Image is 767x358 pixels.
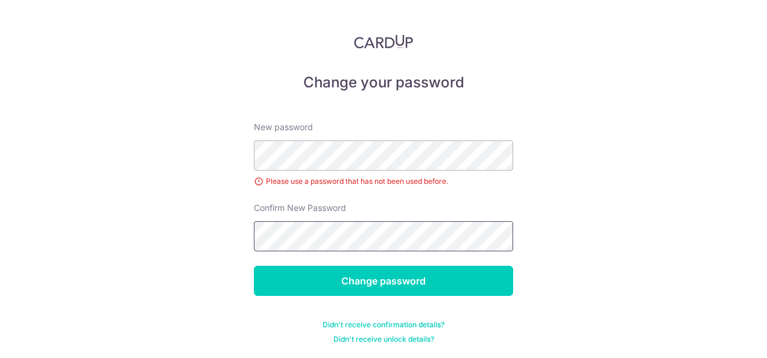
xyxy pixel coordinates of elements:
input: Change password [254,266,513,296]
img: CardUp Logo [354,34,413,49]
h5: Change your password [254,73,513,92]
a: Didn't receive unlock details? [333,334,434,344]
label: New password [254,121,313,133]
label: Confirm New Password [254,202,346,214]
a: Didn't receive confirmation details? [323,320,444,330]
div: Please use a password that has not been used before. [254,175,513,187]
